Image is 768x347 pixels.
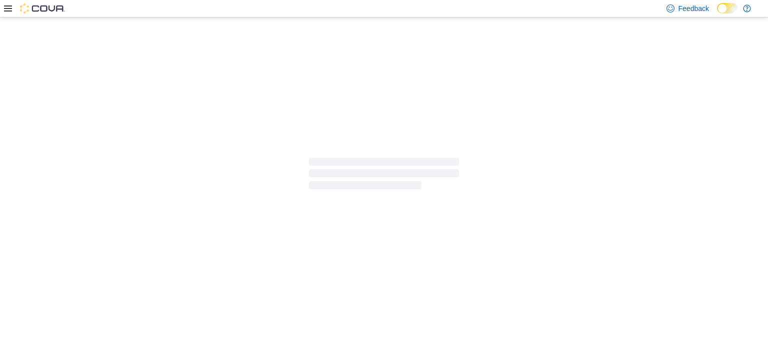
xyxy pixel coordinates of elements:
input: Dark Mode [717,3,738,13]
img: Cova [20,3,65,13]
span: Loading [309,160,459,192]
span: Feedback [678,3,709,13]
